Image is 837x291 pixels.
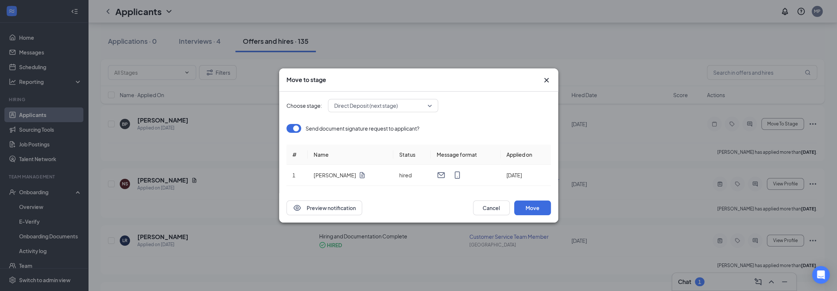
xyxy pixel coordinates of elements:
h3: Move to stage [286,76,326,84]
button: EyePreview notification [286,200,362,215]
svg: Document [358,171,366,179]
td: hired [393,165,431,186]
th: Name [308,145,393,165]
button: Move [514,200,551,215]
span: Choose stage: [286,102,322,110]
button: Close [542,76,551,85]
th: # [286,145,308,165]
svg: Eye [293,203,302,212]
span: Direct Deposit (next stage) [334,100,398,111]
svg: Cross [542,76,551,85]
span: 1 [292,172,295,178]
td: [DATE] [501,165,551,186]
th: Message format [431,145,501,165]
button: Cancel [473,200,510,215]
div: Open Intercom Messenger [812,266,830,284]
th: Status [393,145,431,165]
svg: Email [437,171,445,180]
th: Applied on [501,145,551,165]
p: [PERSON_NAME] [314,171,356,179]
p: Send document signature request to applicant? [306,125,419,132]
div: Loading offer data. [286,124,551,186]
svg: MobileSms [453,171,462,180]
